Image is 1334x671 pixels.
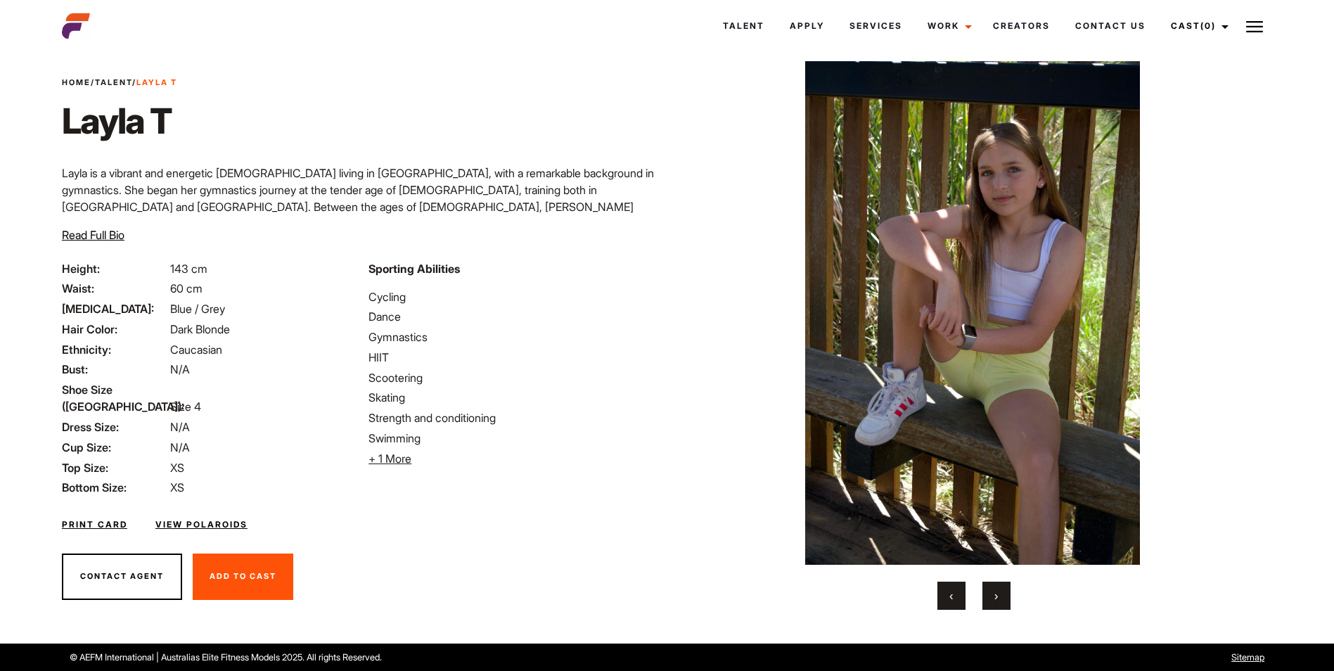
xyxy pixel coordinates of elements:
[62,418,167,435] span: Dress Size:
[170,302,225,316] span: Blue / Grey
[62,260,167,277] span: Height:
[949,589,953,603] span: Previous
[368,308,658,325] li: Dance
[62,12,90,40] img: cropped-aefm-brand-fav-22-square.png
[368,262,460,276] strong: Sporting Abilities
[62,518,127,531] a: Print Card
[1063,7,1158,45] a: Contact Us
[368,430,658,447] li: Swimming
[170,461,184,475] span: XS
[368,349,658,366] li: HIIT
[62,77,177,89] span: / /
[170,440,190,454] span: N/A
[70,651,759,664] p: © AEFM International | Australias Elite Fitness Models 2025. All rights Reserved.
[368,389,658,406] li: Skating
[210,571,276,581] span: Add To Cast
[62,165,659,266] p: Layla is a vibrant and energetic [DEMOGRAPHIC_DATA] living in [GEOGRAPHIC_DATA], with a remarkabl...
[368,452,411,466] span: + 1 More
[170,262,207,276] span: 143 cm
[368,328,658,345] li: Gymnastics
[62,479,167,496] span: Bottom Size:
[62,554,182,600] button: Contact Agent
[980,7,1063,45] a: Creators
[170,400,201,414] span: Size 4
[62,226,124,243] button: Read Full Bio
[170,362,190,376] span: N/A
[994,589,998,603] span: Next
[915,7,980,45] a: Work
[62,100,177,142] h1: Layla T
[700,61,1245,565] img: image0 2
[62,341,167,358] span: Ethnicity:
[136,77,177,87] strong: Layla T
[170,420,190,434] span: N/A
[837,7,915,45] a: Services
[193,554,293,600] button: Add To Cast
[1200,20,1216,31] span: (0)
[62,381,167,415] span: Shoe Size ([GEOGRAPHIC_DATA]):
[62,321,167,338] span: Hair Color:
[62,439,167,456] span: Cup Size:
[170,281,203,295] span: 60 cm
[62,300,167,317] span: [MEDICAL_DATA]:
[62,228,124,242] span: Read Full Bio
[62,459,167,476] span: Top Size:
[62,280,167,297] span: Waist:
[95,77,132,87] a: Talent
[155,518,248,531] a: View Polaroids
[1246,18,1263,35] img: Burger icon
[170,480,184,494] span: XS
[1231,652,1264,663] a: Sitemap
[62,361,167,378] span: Bust:
[170,343,222,357] span: Caucasian
[1158,7,1237,45] a: Cast(0)
[710,7,777,45] a: Talent
[368,369,658,386] li: Scootering
[777,7,837,45] a: Apply
[368,409,658,426] li: Strength and conditioning
[170,322,230,336] span: Dark Blonde
[368,288,658,305] li: Cycling
[62,77,91,87] a: Home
